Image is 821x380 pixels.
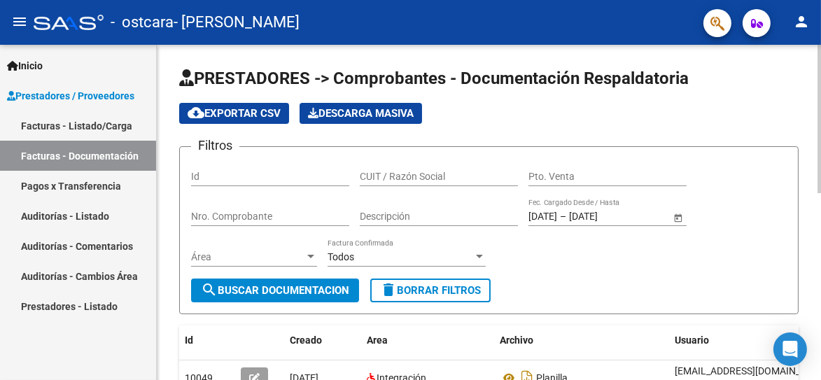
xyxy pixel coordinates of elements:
[111,7,174,38] span: - ostcara
[7,58,43,73] span: Inicio
[11,13,28,30] mat-icon: menu
[367,335,388,346] span: Area
[793,13,810,30] mat-icon: person
[370,279,491,302] button: Borrar Filtros
[773,332,807,366] div: Open Intercom Messenger
[569,211,638,223] input: Fecha fin
[191,136,239,155] h3: Filtros
[308,107,414,120] span: Descarga Masiva
[185,335,193,346] span: Id
[675,335,709,346] span: Usuario
[188,104,204,121] mat-icon: cloud_download
[191,251,304,263] span: Área
[284,325,361,356] datatable-header-cell: Creado
[328,251,354,262] span: Todos
[188,107,281,120] span: Exportar CSV
[300,103,422,124] app-download-masive: Descarga masiva de comprobantes (adjuntos)
[7,88,134,104] span: Prestadores / Proveedores
[380,281,397,298] mat-icon: delete
[361,325,494,356] datatable-header-cell: Area
[201,281,218,298] mat-icon: search
[494,325,669,356] datatable-header-cell: Archivo
[300,103,422,124] button: Descarga Masiva
[671,210,685,225] button: Open calendar
[179,103,289,124] button: Exportar CSV
[380,284,481,297] span: Borrar Filtros
[191,279,359,302] button: Buscar Documentacion
[528,211,557,223] input: Fecha inicio
[560,211,566,223] span: –
[174,7,300,38] span: - [PERSON_NAME]
[179,69,689,88] span: PRESTADORES -> Comprobantes - Documentación Respaldatoria
[179,325,235,356] datatable-header-cell: Id
[500,335,533,346] span: Archivo
[201,284,349,297] span: Buscar Documentacion
[290,335,322,346] span: Creado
